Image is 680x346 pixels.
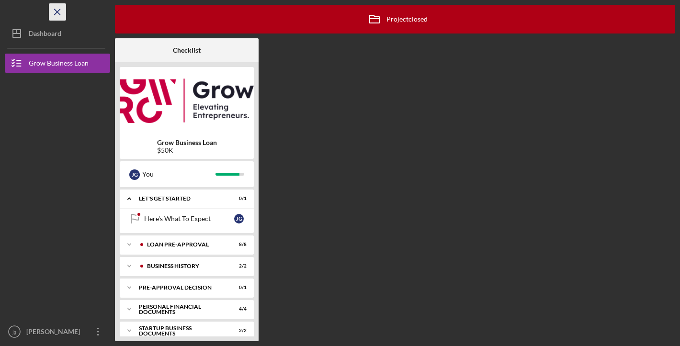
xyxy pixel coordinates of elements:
[234,214,244,223] div: j g
[142,166,215,182] div: You
[229,263,247,269] div: 2 / 2
[157,146,217,154] div: $50K
[29,24,61,45] div: Dashboard
[229,306,247,312] div: 4 / 4
[5,24,110,43] button: Dashboard
[12,329,16,335] text: jg
[147,263,223,269] div: Business History
[139,196,223,201] div: Let's Get Started
[229,285,247,290] div: 0 / 1
[173,46,201,54] b: Checklist
[147,242,223,247] div: Loan Pre-Approval
[229,328,247,334] div: 2 / 2
[24,322,86,344] div: [PERSON_NAME]
[125,209,249,228] a: Here's What To Expectjg
[139,304,223,315] div: Personal Financial Documents
[139,325,223,336] div: Startup Business Documents
[120,72,254,129] img: Product logo
[229,242,247,247] div: 8 / 8
[229,196,247,201] div: 0 / 1
[144,215,234,223] div: Here's What To Expect
[139,285,223,290] div: Pre-Approval Decision
[363,7,428,31] div: Project closed
[157,139,217,146] b: Grow Business Loan
[5,54,110,73] button: Grow Business Loan
[5,322,110,341] button: jg[PERSON_NAME]
[129,169,140,180] div: j g
[29,54,89,75] div: Grow Business Loan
